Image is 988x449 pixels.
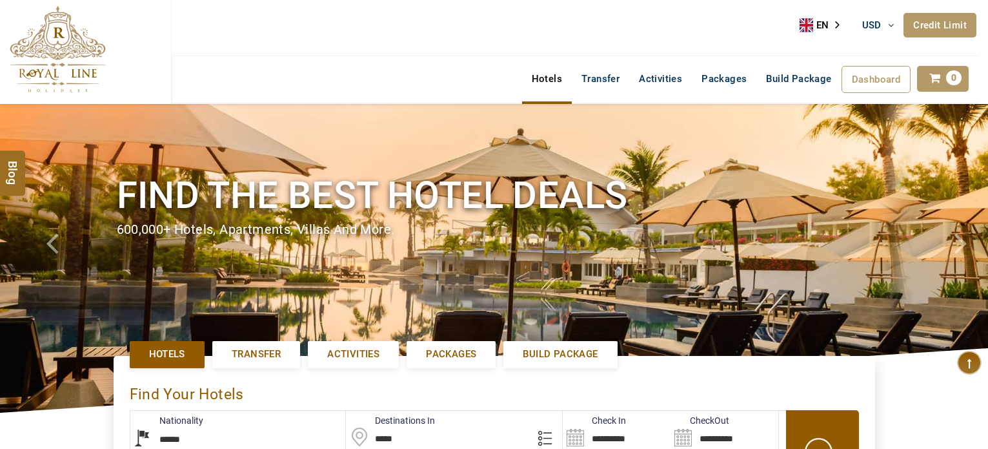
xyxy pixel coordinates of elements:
span: Hotels [149,348,185,361]
label: Nationality [130,414,203,427]
aside: Language selected: English [800,16,849,35]
div: Find Your Hotels [130,372,859,410]
a: Packages [407,341,496,368]
a: Packages [692,66,756,92]
a: Activities [629,66,692,92]
a: Hotels [522,66,572,92]
a: EN [800,16,849,35]
a: Build Package [756,66,841,92]
span: Build Package [523,348,598,361]
span: Blog [5,161,21,172]
img: The Royal Line Holidays [10,6,106,93]
a: Credit Limit [903,13,976,37]
span: Packages [426,348,476,361]
a: Hotels [130,341,205,368]
label: Destinations In [346,414,435,427]
label: Check In [563,414,626,427]
a: Transfer [212,341,300,368]
span: Dashboard [852,74,901,85]
span: Activities [327,348,379,361]
a: Transfer [572,66,629,92]
div: 600,000+ hotels, apartments, villas and more. [117,220,872,239]
a: Build Package [503,341,617,368]
span: USD [862,19,882,31]
div: Language [800,16,849,35]
h1: Find the best hotel deals [117,171,872,220]
span: Transfer [232,348,281,361]
a: 0 [917,66,969,92]
a: Activities [308,341,399,368]
span: 0 [946,70,962,85]
label: CheckOut [670,414,729,427]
